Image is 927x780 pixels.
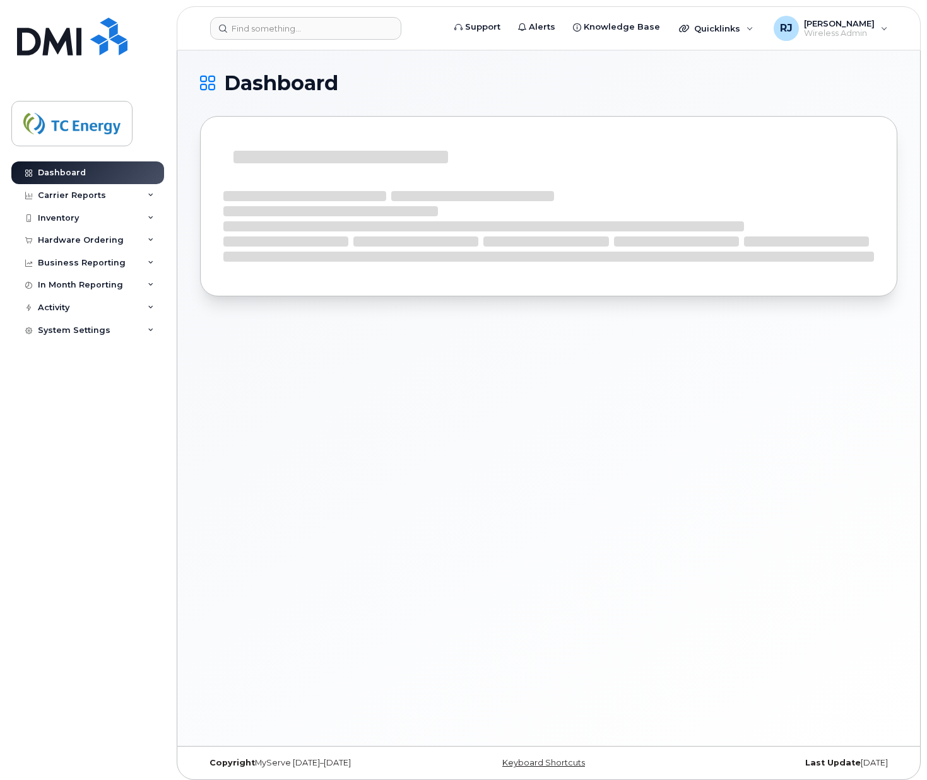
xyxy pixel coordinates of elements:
[200,758,432,768] div: MyServe [DATE]–[DATE]
[502,758,585,767] a: Keyboard Shortcuts
[805,758,861,767] strong: Last Update
[665,758,897,768] div: [DATE]
[224,74,338,93] span: Dashboard
[210,758,255,767] strong: Copyright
